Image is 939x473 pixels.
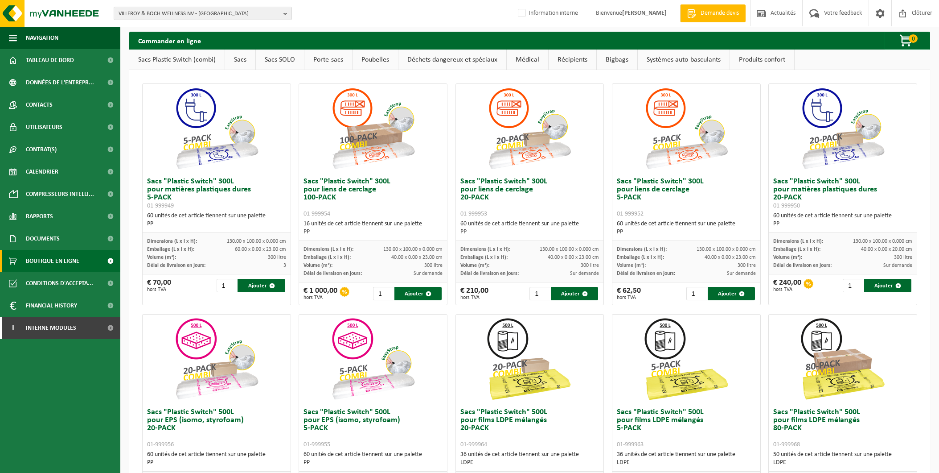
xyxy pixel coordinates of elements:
span: 01-999953 [460,211,487,217]
span: 130.00 x 100.00 x 0.000 cm [697,247,756,252]
input: 1 [373,287,394,300]
img: 01-999950 [798,84,887,173]
h3: Sacs "Plastic Switch" 500L pour EPS (isomo, styrofoam) 5-PACK [303,408,443,448]
span: Compresseurs intelli... [26,183,94,205]
span: Sur demande [883,263,912,268]
span: 01-999949 [147,203,174,209]
button: VILLEROY & BOCH WELLNESS NV - [GEOGRAPHIC_DATA] [114,7,292,20]
span: Dimensions (L x l x H): [617,247,667,252]
div: PP [147,459,286,467]
div: 50 unités de cet article tiennent sur une palette [773,451,912,467]
span: Emballage (L x l x H): [773,247,820,252]
a: Sacs Plastic Switch (combi) [129,50,225,70]
h3: Sacs "Plastic Switch" 500L pour EPS (isomo, styrofoam) 20-PACK [147,408,286,448]
div: 60 unités de cet article tiennent sur une palette [617,220,756,236]
span: Contrat(s) [26,138,57,161]
span: 130.00 x 100.00 x 0.000 cm [853,239,912,244]
div: LDPE [773,459,912,467]
span: 01-999955 [303,441,330,448]
div: PP [773,220,912,228]
span: Sur demande [727,271,756,276]
span: Demande devis [698,9,741,18]
h3: Sacs "Plastic Switch" 300L pour matières plastiques dures 20-PACK [773,178,912,210]
span: Dimensions (L x l x H): [773,239,823,244]
h3: Sacs "Plastic Switch" 500L pour films LDPE mélangés 5-PACK [617,408,756,448]
img: 01-999964 [485,315,574,404]
span: 01-999954 [303,211,330,217]
button: Ajouter [551,287,598,300]
h3: Sacs "Plastic Switch" 300L pour liens de cerclage 20-PACK [460,178,599,218]
div: LDPE [460,459,599,467]
span: 01-999956 [147,441,174,448]
span: hors TVA [147,287,171,292]
span: Volume (m³): [617,263,646,268]
button: Ajouter [394,287,442,300]
span: Contacts [26,94,53,116]
span: 40.00 x 0.00 x 23.00 cm [705,255,756,260]
span: Volume (m³): [147,255,176,260]
input: 1 [529,287,550,300]
input: 1 [843,279,863,292]
a: Bigbags [597,50,637,70]
span: Sur demande [414,271,443,276]
div: € 62,50 [617,287,641,300]
h2: Commander en ligne [129,32,210,49]
div: LDPE [617,459,756,467]
span: Financial History [26,295,77,317]
span: 40.00 x 0.00 x 23.00 cm [548,255,599,260]
div: PP [147,220,286,228]
a: Sacs [225,50,255,70]
span: Emballage (L x l x H): [147,247,194,252]
span: 01-999963 [617,441,644,448]
span: 60.00 x 0.00 x 23.00 cm [235,247,286,252]
div: € 70,00 [147,279,171,292]
a: Poubelles [353,50,398,70]
span: Dimensions (L x l x H): [147,239,197,244]
img: 01-999952 [642,84,731,173]
h3: Sacs "Plastic Switch" 500L pour films LDPE mélangés 80-PACK [773,408,912,448]
a: Déchets dangereux et spéciaux [398,50,506,70]
span: 130.00 x 100.00 x 0.000 cm [383,247,443,252]
span: Emballage (L x l x H): [460,255,508,260]
div: PP [303,459,443,467]
span: 01-999968 [773,441,800,448]
span: 01-999952 [617,211,644,217]
input: 1 [217,279,237,292]
span: Délai de livraison en jours: [147,263,205,268]
button: Ajouter [864,279,911,292]
span: 130.00 x 100.00 x 0.000 cm [540,247,599,252]
div: 36 unités de cet article tiennent sur une palette [617,451,756,467]
span: 300 litre [738,263,756,268]
span: 0 [909,34,918,43]
h3: Sacs "Plastic Switch" 300L pour liens de cerclage 100-PACK [303,178,443,218]
img: 01-999963 [642,315,731,404]
div: 60 unités de cet article tiennent sur une palette [460,220,599,236]
img: 01-999956 [172,315,261,404]
div: 36 unités de cet article tiennent sur une palette [460,451,599,467]
button: Ajouter [708,287,755,300]
span: Calendrier [26,161,58,183]
span: Boutique en ligne [26,250,79,272]
a: Produits confort [730,50,794,70]
span: Interne modules [26,317,76,339]
span: VILLEROY & BOCH WELLNESS NV - [GEOGRAPHIC_DATA] [119,7,280,21]
a: Systèmes auto-basculants [638,50,730,70]
a: Sacs SOLO [256,50,304,70]
div: 60 unités de cet article tiennent sur une palette [147,451,286,467]
a: Récipients [549,50,596,70]
span: Volume (m³): [773,255,802,260]
span: 300 litre [894,255,912,260]
span: Volume (m³): [460,263,489,268]
div: PP [460,228,599,236]
span: Dimensions (L x l x H): [303,247,353,252]
span: Sur demande [570,271,599,276]
a: Porte-sacs [304,50,352,70]
span: 300 litre [268,255,286,260]
span: Conditions d'accepta... [26,272,93,295]
span: hors TVA [617,295,641,300]
span: Délai de livraison en jours: [773,263,832,268]
label: Information interne [516,7,578,20]
div: 60 unités de cet article tiennent sur une palette [147,212,286,228]
img: 01-999955 [328,315,418,404]
span: Données de l'entrepr... [26,71,94,94]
